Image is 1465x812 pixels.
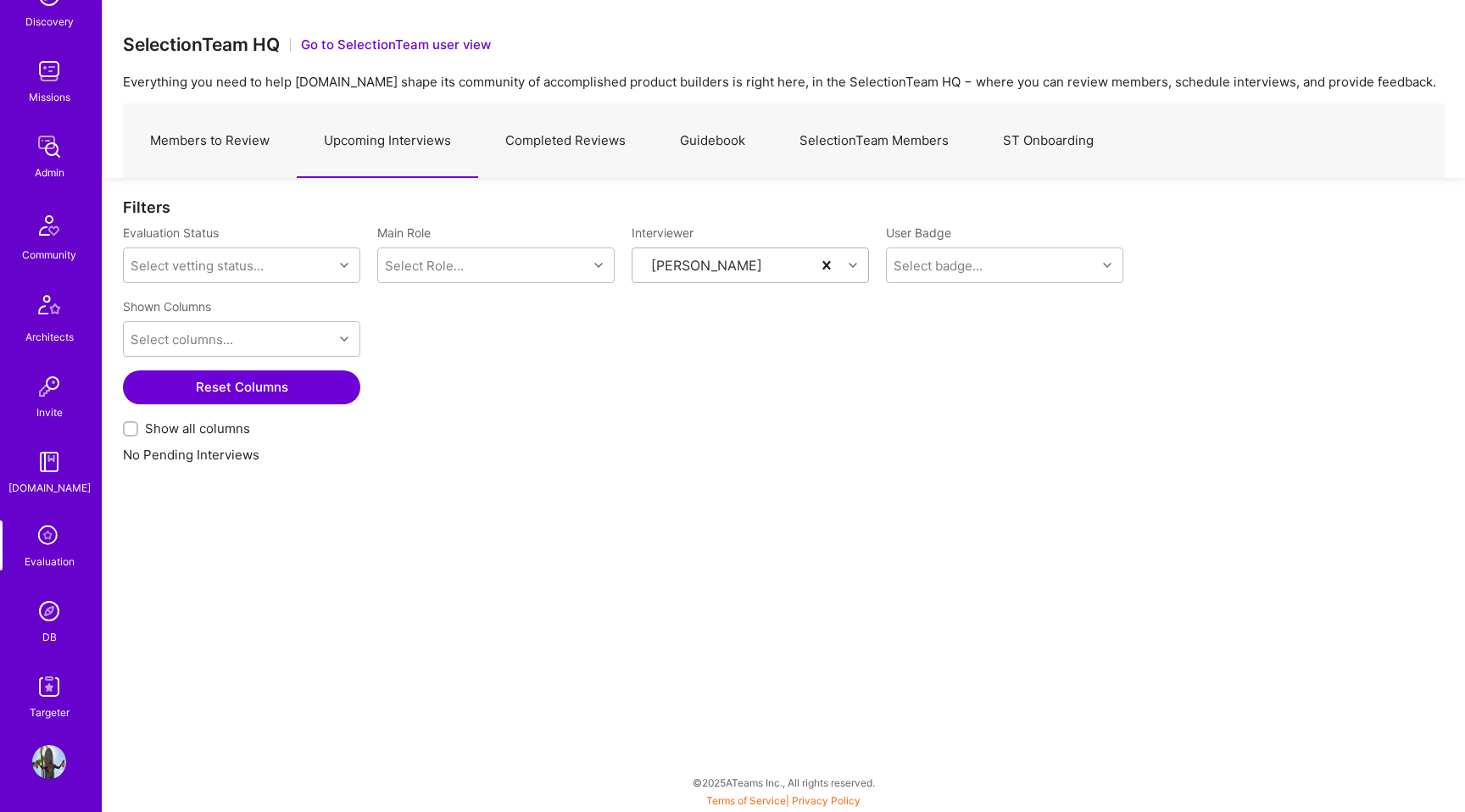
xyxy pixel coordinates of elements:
div: DB [42,628,57,646]
div: Invite [36,403,63,421]
img: Admin Search [32,594,66,628]
label: Main Role [377,225,615,241]
p: Everything you need to help [DOMAIN_NAME] shape its community of accomplished product builders is... [123,73,1445,91]
a: Privacy Policy [792,794,861,807]
i: icon Chevron [340,335,348,343]
img: Invite [32,370,66,403]
h3: SelectionTeam HQ [123,34,280,55]
img: guide book [32,445,66,479]
div: No Pending Interviews [103,178,1465,504]
a: Completed Reviews [478,104,653,178]
img: admin teamwork [32,130,66,164]
label: Shown Columns [123,298,211,314]
img: User Avatar [32,745,66,779]
div: Evaluation [25,553,75,570]
label: Interviewer [632,225,869,241]
div: Discovery [25,13,74,31]
img: teamwork [32,54,66,88]
div: Admin [35,164,64,181]
img: Skill Targeter [32,670,66,704]
img: Architects [29,287,70,328]
div: Community [22,246,76,264]
a: Upcoming Interviews [297,104,478,178]
div: Select columns... [131,331,233,348]
span: Show all columns [145,420,250,437]
div: Select badge... [894,257,983,275]
label: User Badge [886,225,951,241]
i: icon Chevron [340,261,348,270]
button: Go to SelectionTeam user view [301,36,491,53]
div: Select Role... [385,257,464,275]
div: Missions [29,88,70,106]
a: ST Onboarding [976,104,1121,178]
div: Targeter [30,704,70,721]
span: | [706,794,861,807]
i: icon Chevron [594,261,603,270]
div: Filters [123,198,1445,216]
div: [DOMAIN_NAME] [8,479,91,497]
button: Reset Columns [123,370,360,404]
a: Terms of Service [706,794,786,807]
a: Members to Review [123,104,297,178]
a: SelectionTeam Members [772,104,976,178]
div: Architects [25,328,74,346]
i: icon Chevron [849,261,857,270]
a: User Avatar [28,745,70,779]
label: Evaluation Status [123,225,219,241]
div: © 2025 ATeams Inc., All rights reserved. [102,761,1465,804]
a: Guidebook [653,104,772,178]
div: Select vetting status... [131,257,264,275]
i: icon Chevron [1103,261,1111,270]
i: icon SelectionTeam [33,520,65,553]
img: Community [29,205,70,246]
div: [PERSON_NAME] [651,257,762,275]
